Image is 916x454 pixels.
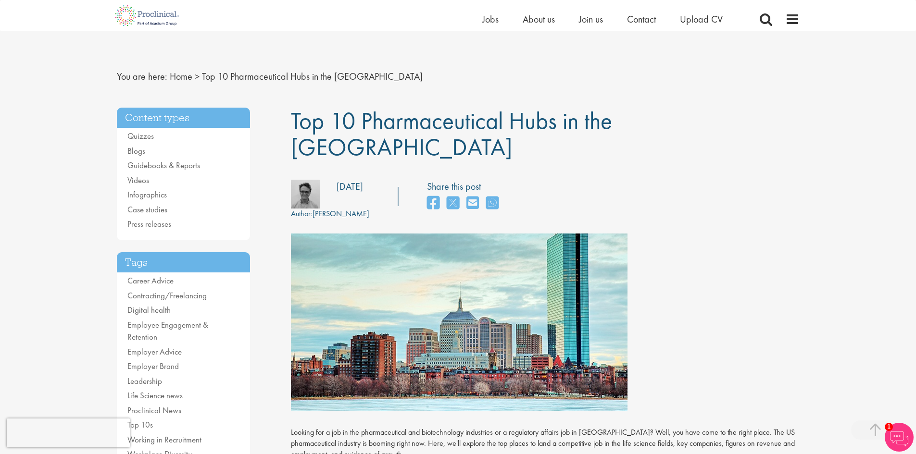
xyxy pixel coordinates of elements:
a: share on twitter [447,193,459,214]
a: Top 10s [127,419,153,430]
a: Employer Brand [127,361,179,371]
a: Press releases [127,219,171,229]
span: > [195,70,200,83]
h3: Content types [117,108,251,128]
a: Quizzes [127,131,154,141]
label: Share this post [427,180,503,194]
a: Jobs [482,13,499,25]
a: Contact [627,13,656,25]
a: Infographics [127,189,167,200]
a: Employee Engagement & Retention [127,319,208,343]
span: Top 10 Pharmaceutical Hubs in the [GEOGRAPHIC_DATA] [291,105,612,162]
a: Career Advice [127,275,174,286]
div: [PERSON_NAME] [291,209,369,220]
a: Employer Advice [127,346,182,357]
a: Working in Recruitment [127,434,201,445]
span: You are here: [117,70,167,83]
img: fb6cd5f0-fa1d-4d4c-83a8-08d6cc4cf00b [291,180,320,209]
img: Chatbot [885,423,914,452]
a: Guidebooks & Reports [127,160,200,171]
span: Top 10 Pharmaceutical Hubs in the [GEOGRAPHIC_DATA] [202,70,423,83]
a: share on whats app [486,193,499,214]
a: Join us [579,13,603,25]
iframe: reCAPTCHA [7,418,130,447]
a: Life Science news [127,390,183,401]
a: Videos [127,175,149,185]
a: About us [523,13,555,25]
a: share on email [466,193,479,214]
h3: Tags [117,252,251,273]
a: Digital health [127,305,171,315]
a: Blogs [127,146,145,156]
span: 1 [885,423,893,431]
a: Contracting/Freelancing [127,290,207,301]
a: Upload CV [680,13,723,25]
a: Case studies [127,204,167,215]
a: Leadership [127,376,162,386]
a: Proclinical News [127,405,181,416]
a: breadcrumb link [170,70,192,83]
div: [DATE] [337,180,363,194]
a: share on facebook [427,193,439,214]
span: Author: [291,209,313,219]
